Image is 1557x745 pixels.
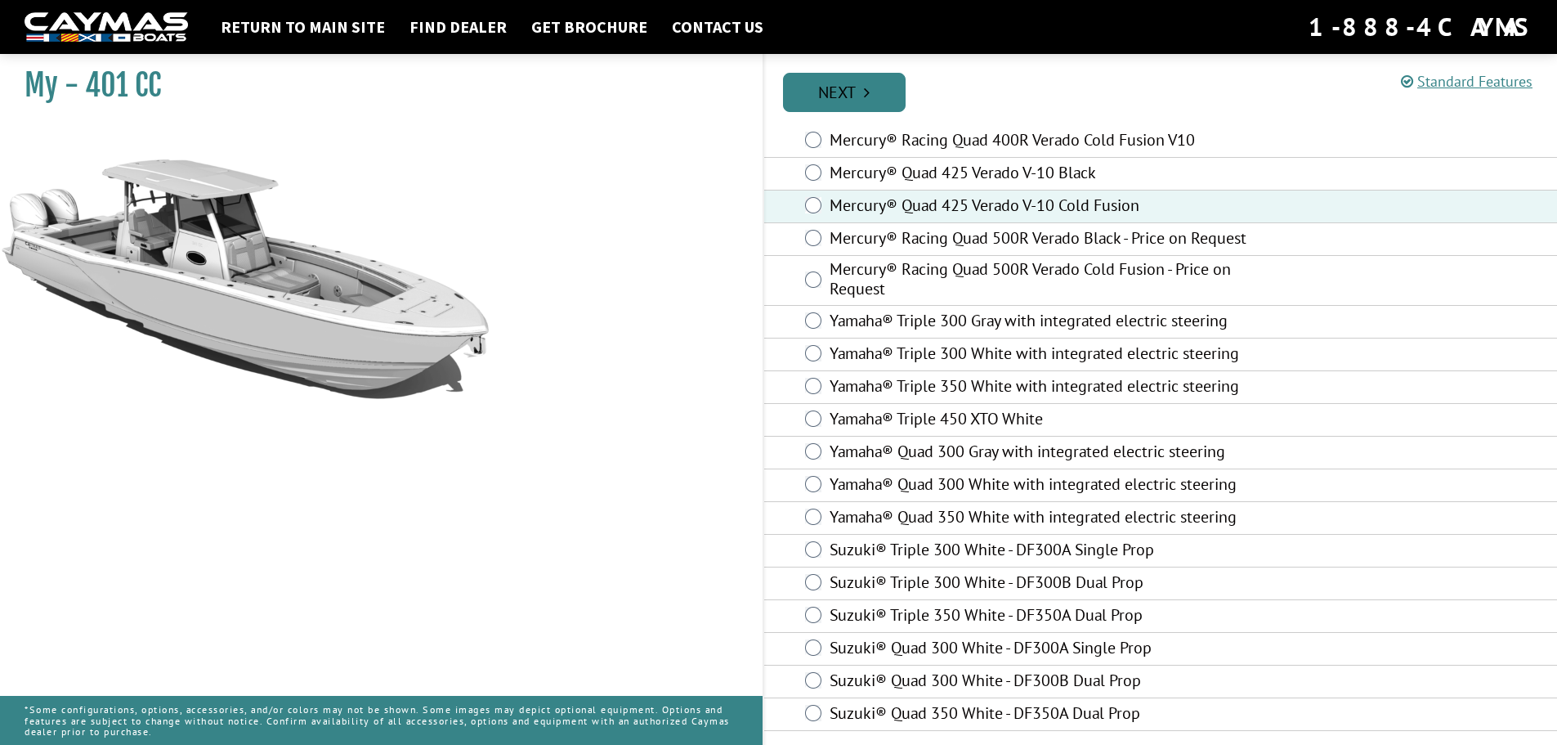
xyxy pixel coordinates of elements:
label: Yamaha® Quad 300 Gray with integrated electric steering [830,442,1266,465]
p: *Some configurations, options, accessories, and/or colors may not be shown. Some images may depic... [25,696,738,745]
label: Suzuki® Triple 300 White - DF300A Single Prop [830,540,1266,563]
label: Yamaha® Triple 300 White with integrated electric steering [830,343,1266,367]
a: Find Dealer [401,16,515,38]
label: Suzuki® Triple 350 White - DF350A Dual Prop [830,605,1266,629]
label: Yamaha® Triple 350 White with integrated electric steering [830,376,1266,400]
label: Suzuki® Quad 300 White - DF300B Dual Prop [830,671,1266,694]
a: Get Brochure [523,16,655,38]
label: Yamaha® Quad 300 White with integrated electric steering [830,474,1266,498]
div: 1-888-4CAYMAS [1309,9,1532,45]
a: Next [783,73,906,112]
a: Standard Features [1401,72,1532,91]
label: Mercury® Racing Quad 500R Verado Cold Fusion - Price on Request [830,259,1266,303]
label: Yamaha® Quad 350 White with integrated electric steering [830,507,1266,531]
img: white-logo-c9c8dbefe5ff5ceceb0f0178aa75bf4bb51f6bca0971e226c86eb53dfe498488.png [25,12,188,43]
h1: My - 401 CC [25,67,722,104]
a: Contact Us [664,16,772,38]
label: Mercury® Quad 425 Verado V-10 Cold Fusion [830,195,1266,219]
label: Mercury® Racing Quad 500R Verado Black - Price on Request [830,228,1266,252]
label: Suzuki® Triple 300 White - DF300B Dual Prop [830,572,1266,596]
label: Suzuki® Quad 350 White - DF350A Dual Prop [830,703,1266,727]
a: Return to main site [213,16,393,38]
label: Mercury® Racing Quad 400R Verado Cold Fusion V10 [830,130,1266,154]
label: Yamaha® Triple 300 Gray with integrated electric steering [830,311,1266,334]
label: Suzuki® Quad 300 White - DF300A Single Prop [830,638,1266,662]
label: Yamaha® Triple 450 XTO White [830,409,1266,433]
label: Mercury® Quad 425 Verado V-10 Black [830,163,1266,186]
